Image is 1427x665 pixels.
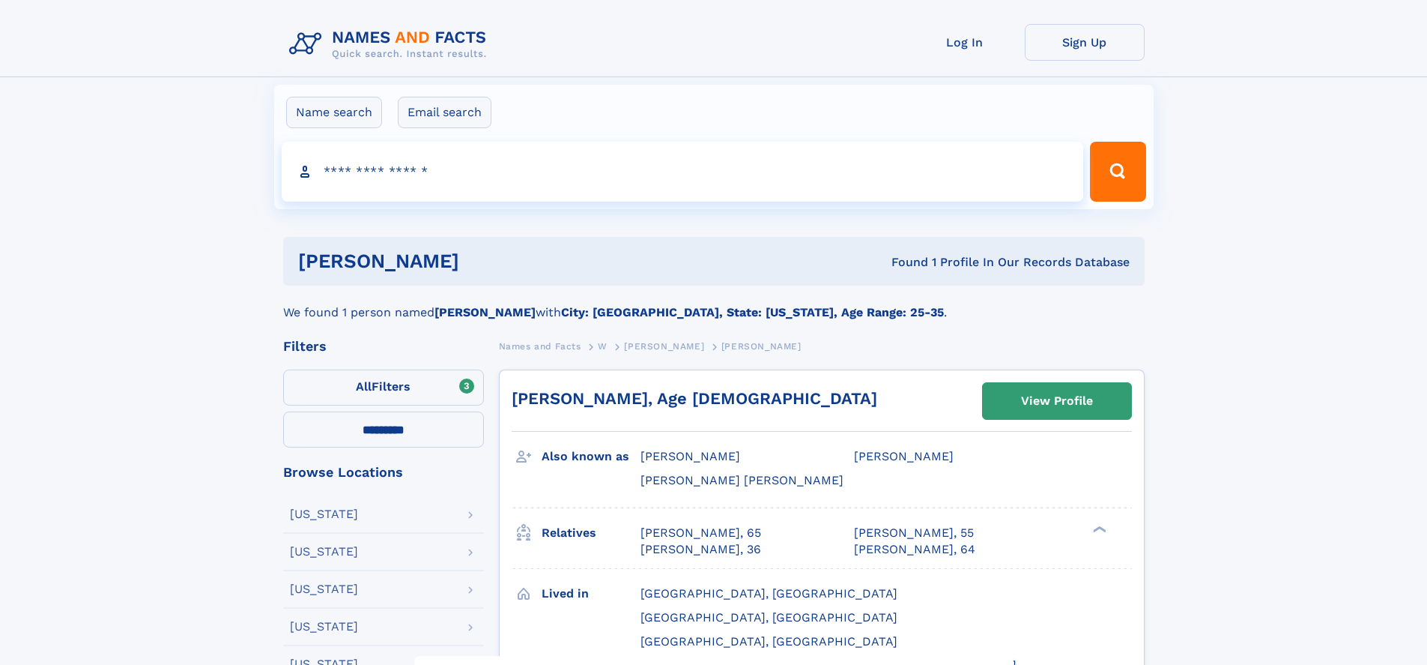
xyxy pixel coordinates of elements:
[434,305,536,319] b: [PERSON_NAME]
[542,520,640,546] h3: Relatives
[640,541,761,558] a: [PERSON_NAME], 36
[854,525,974,541] a: [PERSON_NAME], 55
[624,337,704,355] a: [PERSON_NAME]
[624,341,704,352] span: [PERSON_NAME]
[542,444,640,469] h3: Also known as
[598,337,608,355] a: W
[286,97,382,128] label: Name search
[1090,142,1145,202] button: Search Button
[721,341,802,352] span: [PERSON_NAME]
[290,508,358,520] div: [US_STATE]
[1025,24,1145,61] a: Sign Up
[640,525,761,541] a: [PERSON_NAME], 65
[290,546,358,558] div: [US_STATE]
[1089,524,1107,534] div: ❯
[675,254,1130,271] div: Found 1 Profile In Our Records Database
[298,252,676,271] h1: [PERSON_NAME]
[283,466,484,479] div: Browse Locations
[283,340,484,353] div: Filters
[512,389,877,408] a: [PERSON_NAME], Age [DEMOGRAPHIC_DATA]
[854,449,954,463] span: [PERSON_NAME]
[290,621,358,633] div: [US_STATE]
[854,541,975,558] a: [PERSON_NAME], 64
[282,142,1084,202] input: search input
[356,379,372,394] span: All
[283,286,1145,322] div: We found 1 person named with .
[983,383,1131,419] a: View Profile
[561,305,944,319] b: City: [GEOGRAPHIC_DATA], State: [US_STATE], Age Range: 25-35
[640,610,897,625] span: [GEOGRAPHIC_DATA], [GEOGRAPHIC_DATA]
[542,581,640,607] h3: Lived in
[283,24,499,64] img: Logo Names and Facts
[640,586,897,601] span: [GEOGRAPHIC_DATA], [GEOGRAPHIC_DATA]
[283,370,484,406] label: Filters
[398,97,491,128] label: Email search
[290,583,358,595] div: [US_STATE]
[499,337,581,355] a: Names and Facts
[1021,384,1093,418] div: View Profile
[905,24,1025,61] a: Log In
[598,341,608,352] span: W
[640,473,843,487] span: [PERSON_NAME] [PERSON_NAME]
[640,449,740,463] span: [PERSON_NAME]
[640,634,897,649] span: [GEOGRAPHIC_DATA], [GEOGRAPHIC_DATA]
